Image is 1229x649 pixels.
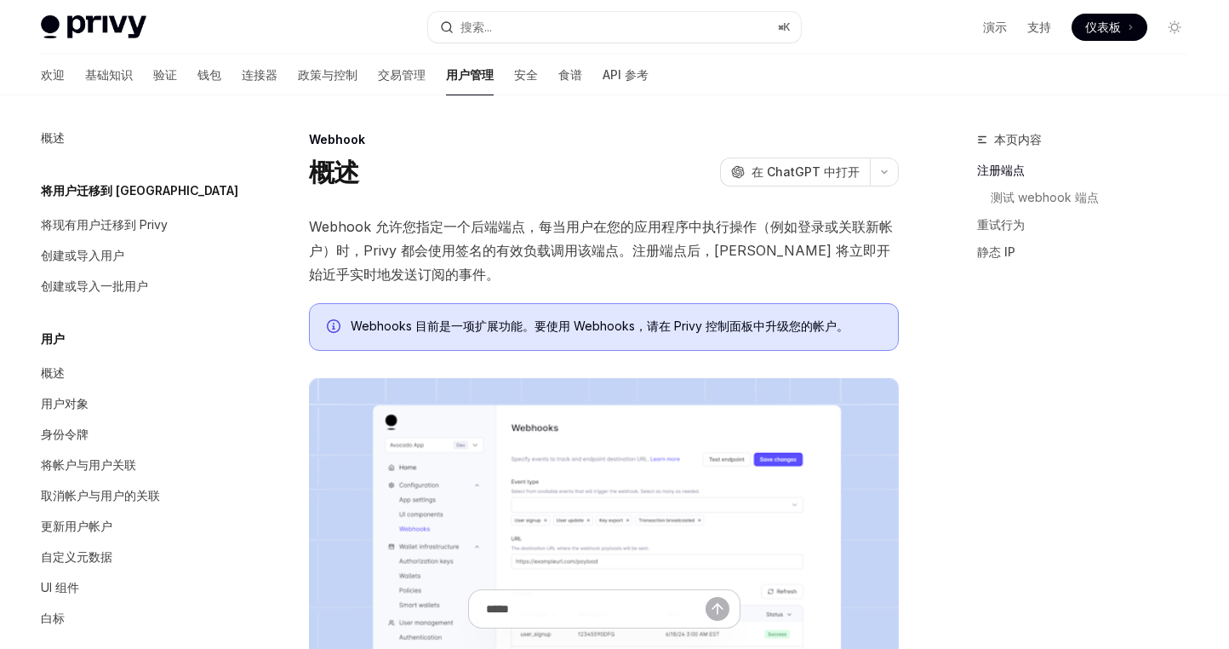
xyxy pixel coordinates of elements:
font: 欢迎 [41,67,65,82]
a: 验证 [153,55,177,95]
font: 更新用户帐户 [41,519,112,533]
font: K [783,20,791,33]
font: 概述 [309,157,359,187]
font: 用户管理 [446,67,494,82]
font: 重试行为 [977,217,1025,232]
font: 创建或导入一批用户 [41,279,148,293]
font: 概述 [41,130,65,145]
font: 概述 [41,365,65,380]
a: 用户管理 [446,55,494,95]
a: 静态 IP [977,238,1202,266]
a: 自定义元数据 [27,542,245,572]
a: API 参考 [603,55,649,95]
font: 仪表板 [1085,20,1121,34]
font: 自定义元数据 [41,549,112,564]
a: 用户对象 [27,388,245,419]
a: 身份令牌 [27,419,245,450]
font: 搜索... [460,20,492,34]
svg: 信息 [327,319,344,336]
font: 本页内容 [994,132,1042,146]
a: 测试 webhook 端点 [977,184,1202,211]
font: 交易管理 [378,67,426,82]
font: 政策与控制 [298,67,357,82]
font: 安全 [514,67,538,82]
a: 连接器 [242,55,277,95]
input: 提问... [486,590,706,628]
font: 测试 webhook 端点 [991,190,1099,204]
button: 切换暗模式 [1161,14,1188,41]
font: 连接器 [242,67,277,82]
a: 钱包 [197,55,221,95]
font: 演示 [983,20,1007,34]
font: 取消帐户与用户的关联 [41,488,160,503]
a: 演示 [983,19,1007,36]
font: 在 ChatGPT 中打开 [752,164,860,179]
a: 取消帐户与用户的关联 [27,480,245,511]
font: Webhook [309,132,365,146]
font: 将帐户与用户关联 [41,457,136,472]
a: 创建或导入用户 [27,240,245,271]
font: Webhooks 目前是一项扩展功能。要使用 Webhooks，请在 Privy 控制面板中升级您的帐户。 [351,319,849,333]
button: 发送消息 [706,597,729,621]
img: 灯光标志 [41,15,146,39]
a: 交易管理 [378,55,426,95]
font: 基础知识 [85,67,133,82]
a: UI 组件 [27,572,245,603]
font: 支持 [1027,20,1051,34]
a: 政策与控制 [298,55,357,95]
font: 食谱 [558,67,582,82]
font: 将用户迁移到 [GEOGRAPHIC_DATA] [41,183,238,198]
font: Webhook 允许您指定一个后端端点，每当用户在您的应用程序中执行操作（例如登录或关联新帐户）时，Privy 都会使用签名的有效负载调用该端点。注册端点后，[PERSON_NAME] 将立即开... [309,218,893,283]
font: 用户对象 [41,396,89,411]
a: 创建或导入一批用户 [27,271,245,302]
button: 搜索...⌘K [428,12,802,43]
a: 概述 [27,123,245,153]
a: 概述 [27,358,245,388]
a: 支持 [1027,19,1051,36]
font: API 参考 [603,67,649,82]
a: 将帐户与用户关联 [27,450,245,480]
button: 在 ChatGPT 中打开 [720,158,870,187]
a: 食谱 [558,55,582,95]
font: 白标 [41,611,65,625]
font: UI 组件 [41,580,79,594]
font: 验证 [153,67,177,82]
font: 注册端点 [977,163,1025,177]
font: 将现有用户迁移到 Privy [41,217,168,232]
font: 钱包 [197,67,221,82]
font: 身份令牌 [41,427,89,441]
a: 更新用户帐户 [27,511,245,542]
a: 将现有用户迁移到 Privy [27,210,245,240]
font: ⌘ [778,20,783,33]
font: 静态 IP [977,244,1015,259]
a: 欢迎 [41,55,65,95]
font: 创建或导入用户 [41,248,124,262]
a: 重试行为 [977,211,1202,238]
font: 用户 [41,331,65,346]
a: 基础知识 [85,55,133,95]
a: 仪表板 [1072,14,1147,41]
a: 注册端点 [977,157,1202,184]
a: 安全 [514,55,538,95]
a: 白标 [27,603,245,634]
